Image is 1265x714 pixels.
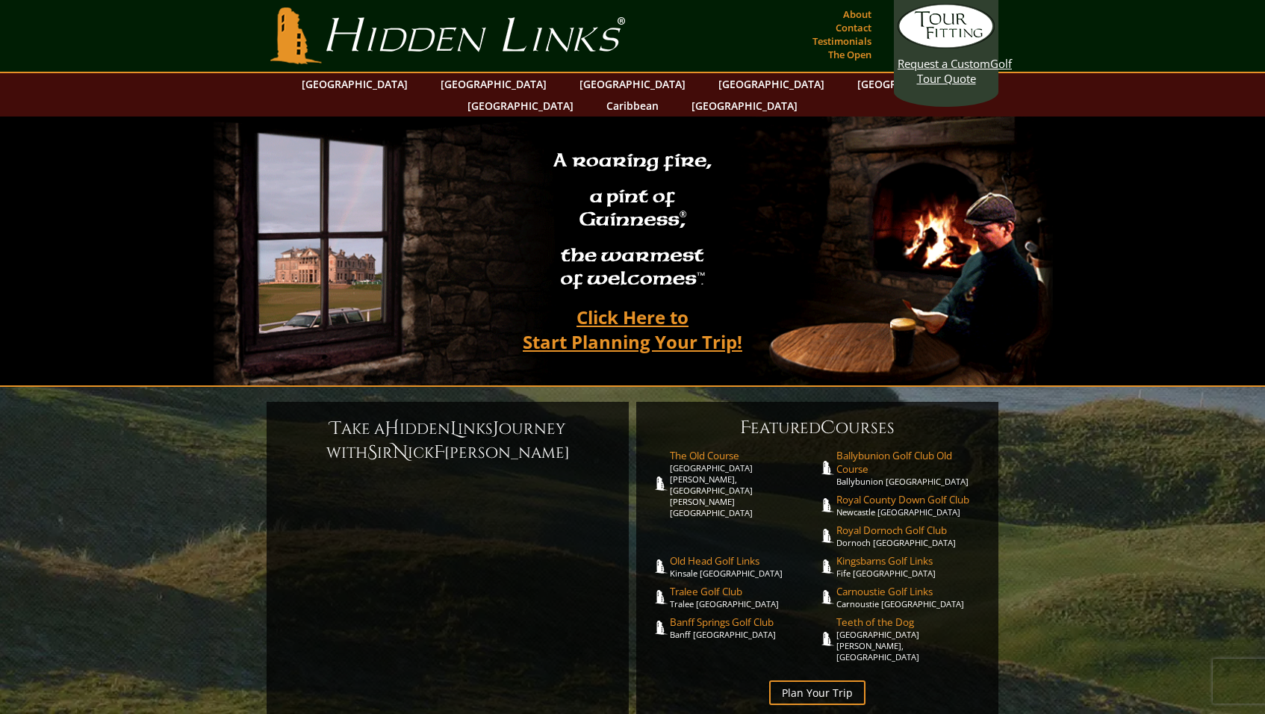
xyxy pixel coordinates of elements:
[393,441,408,465] span: N
[434,441,444,465] span: F
[809,31,875,52] a: Testimonials
[836,493,984,506] span: Royal County Down Golf Club
[651,416,983,440] h6: eatured ourses
[836,493,984,518] a: Royal County Down Golf ClubNewcastle [GEOGRAPHIC_DATA]
[898,56,990,71] span: Request a Custom
[670,554,818,579] a: Old Head Golf LinksKinsale [GEOGRAPHIC_DATA]
[282,417,614,465] h6: ake a idden inks ourney with ir ick [PERSON_NAME]
[544,143,721,299] h2: A roaring fire, a pint of Guinness , the warmest of welcomes™.
[839,4,875,25] a: About
[836,554,984,568] span: Kingsbarns Golf Links
[670,585,818,609] a: Tralee Golf ClubTralee [GEOGRAPHIC_DATA]
[670,554,818,568] span: Old Head Golf Links
[832,17,875,38] a: Contact
[670,449,818,518] a: The Old Course[GEOGRAPHIC_DATA][PERSON_NAME], [GEOGRAPHIC_DATA][PERSON_NAME] [GEOGRAPHIC_DATA]
[508,299,757,359] a: Click Here toStart Planning Your Trip!
[460,95,581,117] a: [GEOGRAPHIC_DATA]
[836,615,984,629] span: Teeth of the Dog
[836,524,984,548] a: Royal Dornoch Golf ClubDornoch [GEOGRAPHIC_DATA]
[836,449,984,487] a: Ballybunion Golf Club Old CourseBallybunion [GEOGRAPHIC_DATA]
[670,449,818,462] span: The Old Course
[433,73,554,95] a: [GEOGRAPHIC_DATA]
[836,615,984,662] a: Teeth of the Dog[GEOGRAPHIC_DATA][PERSON_NAME], [GEOGRAPHIC_DATA]
[836,524,984,537] span: Royal Dornoch Golf Club
[385,417,400,441] span: H
[821,416,836,440] span: C
[367,441,377,465] span: S
[294,73,415,95] a: [GEOGRAPHIC_DATA]
[850,73,971,95] a: [GEOGRAPHIC_DATA]
[769,680,865,705] a: Plan Your Trip
[711,73,832,95] a: [GEOGRAPHIC_DATA]
[898,4,995,86] a: Request a CustomGolf Tour Quote
[670,615,818,640] a: Banff Springs Golf ClubBanff [GEOGRAPHIC_DATA]
[836,585,984,609] a: Carnoustie Golf LinksCarnoustie [GEOGRAPHIC_DATA]
[450,417,458,441] span: L
[836,554,984,579] a: Kingsbarns Golf LinksFife [GEOGRAPHIC_DATA]
[330,417,341,441] span: T
[572,73,693,95] a: [GEOGRAPHIC_DATA]
[836,449,984,476] span: Ballybunion Golf Club Old Course
[824,44,875,65] a: The Open
[670,615,818,629] span: Banff Springs Golf Club
[599,95,666,117] a: Caribbean
[670,585,818,598] span: Tralee Golf Club
[740,416,750,440] span: F
[836,585,984,598] span: Carnoustie Golf Links
[684,95,805,117] a: [GEOGRAPHIC_DATA]
[493,417,499,441] span: J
